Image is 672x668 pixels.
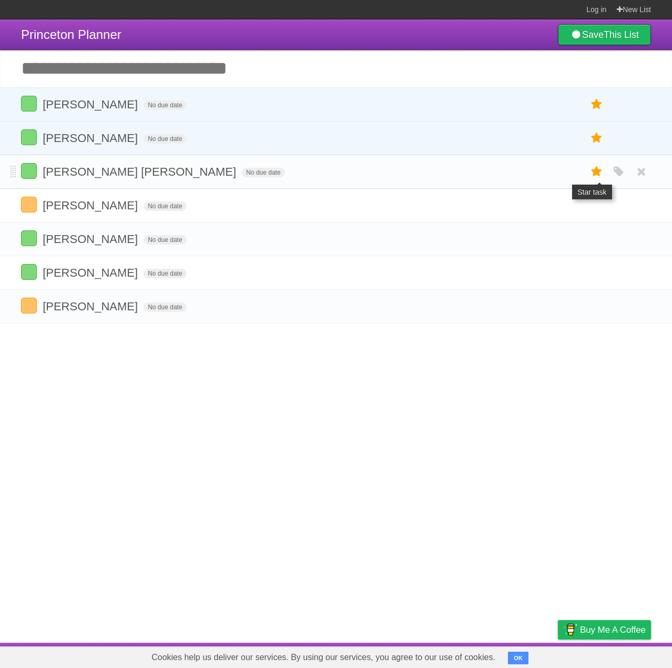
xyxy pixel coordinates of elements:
[21,264,37,280] label: Done
[242,168,284,177] span: No due date
[508,652,528,664] button: OK
[43,232,140,246] span: [PERSON_NAME]
[453,645,495,665] a: Developers
[21,197,37,212] label: Done
[144,134,186,144] span: No due date
[558,24,651,45] a: SaveThis List
[587,129,607,147] label: Star task
[141,647,506,668] span: Cookies help us deliver our services. By using our services, you agree to our use of cookies.
[21,96,37,112] label: Done
[558,620,651,640] a: Buy me a coffee
[43,131,140,145] span: [PERSON_NAME]
[21,129,37,145] label: Done
[43,300,140,313] span: [PERSON_NAME]
[144,100,186,110] span: No due date
[21,298,37,313] label: Done
[604,29,639,40] b: This List
[43,266,140,279] span: [PERSON_NAME]
[21,163,37,179] label: Done
[43,165,239,178] span: [PERSON_NAME] [PERSON_NAME]
[587,163,607,180] label: Star task
[563,621,577,639] img: Buy me a coffee
[508,645,532,665] a: Terms
[585,645,651,665] a: Suggest a feature
[21,27,121,42] span: Princeton Planner
[587,96,607,113] label: Star task
[21,230,37,246] label: Done
[144,269,186,278] span: No due date
[418,645,440,665] a: About
[580,621,646,639] span: Buy me a coffee
[144,302,186,312] span: No due date
[43,98,140,111] span: [PERSON_NAME]
[544,645,572,665] a: Privacy
[43,199,140,212] span: [PERSON_NAME]
[144,235,186,245] span: No due date
[144,201,186,211] span: No due date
